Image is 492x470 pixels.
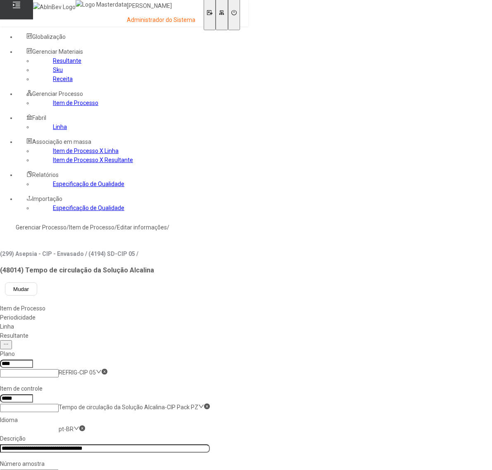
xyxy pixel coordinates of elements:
[69,224,114,231] a: Item de Processo
[127,2,195,10] p: [PERSON_NAME]
[13,286,29,292] span: Mudar
[53,100,98,106] a: Item de Processo
[59,404,198,410] nz-select-item: Tempo de circulação da Solução Alcalina-CIP Pack PZ
[32,172,59,178] span: Relatórios
[117,224,167,231] a: Editar informações
[5,282,37,296] button: Mudar
[53,148,119,154] a: Item de Processo X Linha
[53,157,133,163] a: Item de Processo X Resultante
[33,2,76,12] img: AbInBev Logo
[114,224,117,231] nz-breadcrumb-separator: /
[32,138,91,145] span: Associação em massa
[67,224,69,231] nz-breadcrumb-separator: /
[53,67,63,73] a: Sku
[59,426,74,432] nz-select-item: pt-BR
[53,205,124,211] a: Especificação de Qualidade
[16,224,67,231] a: Gerenciar Processo
[32,48,83,55] span: Gerenciar Materiais
[32,33,66,40] span: Globalização
[59,369,96,376] nz-select-item: REFRIG-CIP 05
[53,57,81,64] a: Resultante
[32,91,83,97] span: Gerenciar Processo
[53,181,124,187] a: Especificação de Qualidade
[53,124,67,130] a: Linha
[32,115,46,121] span: Fabril
[53,76,73,82] a: Receita
[127,16,195,24] p: Administrador do Sistema
[167,224,169,231] nz-breadcrumb-separator: /
[32,196,62,202] span: Importação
